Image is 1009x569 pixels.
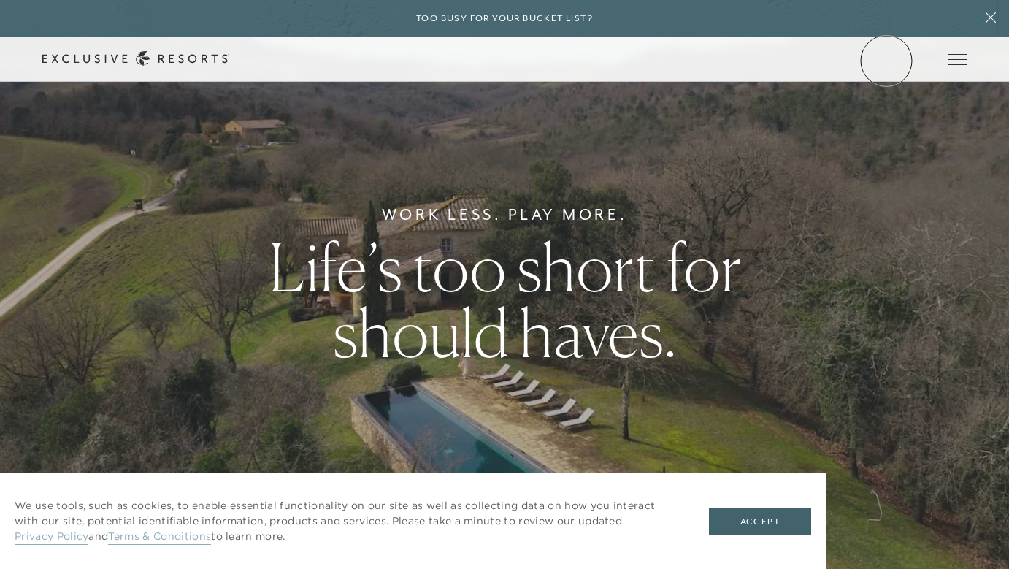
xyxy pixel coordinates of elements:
[709,508,811,535] button: Accept
[416,12,593,26] h6: Too busy for your bucket list?
[948,54,967,64] button: Open navigation
[15,498,680,544] p: We use tools, such as cookies, to enable essential functionality on our site as well as collectin...
[382,203,628,226] h6: Work Less. Play More.
[177,234,833,366] h1: Life’s too short for should haves.
[15,530,88,545] a: Privacy Policy
[108,530,211,545] a: Terms & Conditions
